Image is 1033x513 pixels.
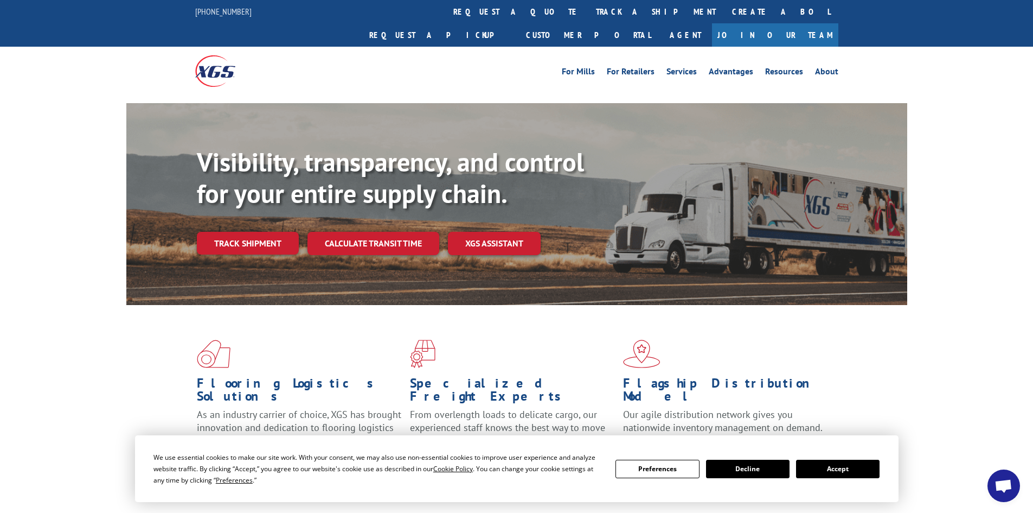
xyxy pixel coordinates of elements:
[448,232,541,255] a: XGS ASSISTANT
[607,67,655,79] a: For Retailers
[623,377,828,408] h1: Flagship Distribution Model
[216,476,253,485] span: Preferences
[135,435,899,502] div: Cookie Consent Prompt
[666,67,697,79] a: Services
[153,452,602,486] div: We use essential cookies to make our site work. With your consent, we may also use non-essential ...
[765,67,803,79] a: Resources
[361,23,518,47] a: Request a pickup
[410,340,435,368] img: xgs-icon-focused-on-flooring-red
[562,67,595,79] a: For Mills
[987,470,1020,502] div: Open chat
[615,460,699,478] button: Preferences
[195,6,252,17] a: [PHONE_NUMBER]
[197,408,401,447] span: As an industry carrier of choice, XGS has brought innovation and dedication to flooring logistics...
[623,408,823,434] span: Our agile distribution network gives you nationwide inventory management on demand.
[815,67,838,79] a: About
[197,145,584,210] b: Visibility, transparency, and control for your entire supply chain.
[796,460,880,478] button: Accept
[307,232,439,255] a: Calculate transit time
[197,340,230,368] img: xgs-icon-total-supply-chain-intelligence-red
[433,464,473,473] span: Cookie Policy
[410,377,615,408] h1: Specialized Freight Experts
[410,408,615,457] p: From overlength loads to delicate cargo, our experienced staff knows the best way to move your fr...
[518,23,659,47] a: Customer Portal
[197,377,402,408] h1: Flooring Logistics Solutions
[709,67,753,79] a: Advantages
[623,340,660,368] img: xgs-icon-flagship-distribution-model-red
[712,23,838,47] a: Join Our Team
[197,232,299,255] a: Track shipment
[706,460,790,478] button: Decline
[659,23,712,47] a: Agent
